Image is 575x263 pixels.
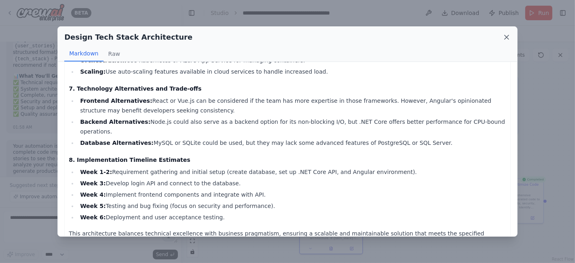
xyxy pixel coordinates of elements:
[80,68,106,75] strong: Scaling:
[64,46,103,62] button: Markdown
[78,67,506,76] li: Use auto-scaling features available in cloud services to handle increased load.
[80,191,106,198] strong: Week 4:
[78,138,506,148] li: MySQL or SQLite could be used, but they may lack some advanced features of PostgreSQL or SQL Server.
[80,119,150,125] strong: Backend Alternatives:
[69,229,506,248] p: This architecture balances technical excellence with business pragmatism, ensuring a scalable and...
[80,98,152,104] strong: Frontend Alternatives:
[80,140,154,146] strong: Database Alternatives:
[104,46,125,62] button: Raw
[69,156,506,164] h4: 8. Implementation Timeline Estimates
[78,178,506,188] li: Develop login API and connect to the database.
[80,180,106,187] strong: Week 3:
[78,96,506,115] li: React or Vue.js can be considered if the team has more expertise in those frameworks. However, An...
[78,201,506,211] li: Testing and bug fixing (focus on security and performance).
[78,212,506,222] li: Deployment and user acceptance testing.
[69,85,506,93] h4: 7. Technology Alternatives and Trade-offs
[78,117,506,136] li: Node.js could also serve as a backend option for its non-blocking I/O, but .NET Core offers bette...
[80,214,106,221] strong: Week 6:
[78,167,506,177] li: Requirement gathering and initial setup (create database, set up .NET Core API, and Angular envir...
[80,203,106,209] strong: Week 5:
[78,190,506,199] li: Implement frontend components and integrate with API.
[80,169,112,175] strong: Week 1-2:
[64,32,192,43] h2: Design Tech Stack Architecture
